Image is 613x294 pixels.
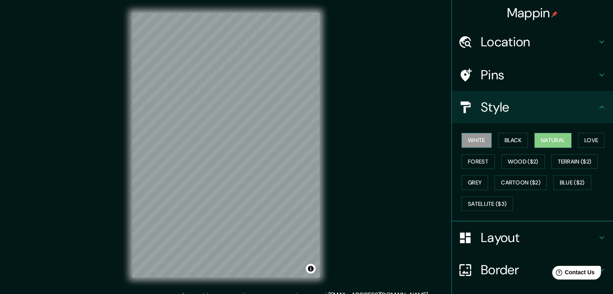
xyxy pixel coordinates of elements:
iframe: Help widget launcher [541,263,604,285]
h4: Location [481,34,597,50]
button: Wood ($2) [501,154,545,169]
div: Pins [452,59,613,91]
h4: Style [481,99,597,115]
h4: Pins [481,67,597,83]
h4: Mappin [507,5,558,21]
button: Love [578,133,605,148]
button: Natural [534,133,571,148]
h4: Border [481,262,597,278]
h4: Layout [481,230,597,246]
button: Terrain ($2) [551,154,598,169]
button: Blue ($2) [553,175,591,190]
div: Layout [452,222,613,254]
button: White [461,133,492,148]
div: Location [452,26,613,58]
button: Black [498,133,528,148]
div: Style [452,91,613,123]
canvas: Map [132,13,320,277]
button: Forest [461,154,495,169]
button: Cartoon ($2) [495,175,547,190]
button: Toggle attribution [306,264,316,273]
button: Grey [461,175,488,190]
button: Satellite ($3) [461,197,513,211]
div: Border [452,254,613,286]
img: pin-icon.png [551,11,558,17]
